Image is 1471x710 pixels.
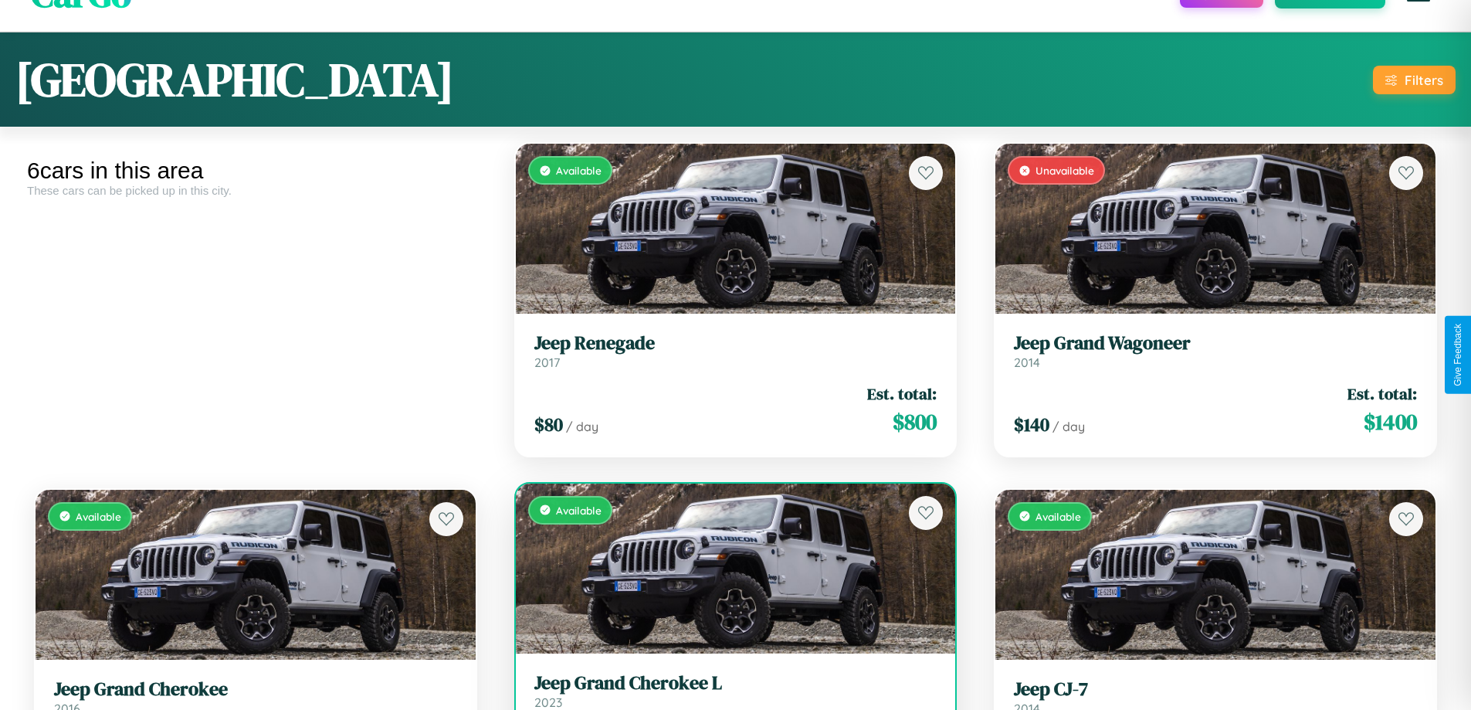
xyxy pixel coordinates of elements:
[893,406,937,437] span: $ 800
[1014,355,1040,370] span: 2014
[54,678,457,701] h3: Jeep Grand Cherokee
[867,382,937,405] span: Est. total:
[534,332,937,370] a: Jeep Renegade2017
[1373,66,1456,94] button: Filters
[1364,406,1417,437] span: $ 1400
[1014,332,1417,355] h3: Jeep Grand Wagoneer
[534,672,937,710] a: Jeep Grand Cherokee L2023
[15,48,454,111] h1: [GEOGRAPHIC_DATA]
[1035,510,1081,523] span: Available
[566,419,598,434] span: / day
[27,158,484,184] div: 6 cars in this area
[534,332,937,355] h3: Jeep Renegade
[1035,164,1094,177] span: Unavailable
[1014,332,1417,370] a: Jeep Grand Wagoneer2014
[556,504,602,517] span: Available
[1405,72,1443,88] div: Filters
[1014,678,1417,701] h3: Jeep CJ-7
[534,412,563,437] span: $ 80
[534,695,562,710] span: 2023
[1014,412,1049,437] span: $ 140
[534,672,937,695] h3: Jeep Grand Cherokee L
[1052,419,1085,434] span: / day
[534,355,560,370] span: 2017
[1452,324,1463,386] div: Give Feedback
[27,184,484,197] div: These cars can be picked up in this city.
[76,510,121,523] span: Available
[1347,382,1417,405] span: Est. total:
[556,164,602,177] span: Available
